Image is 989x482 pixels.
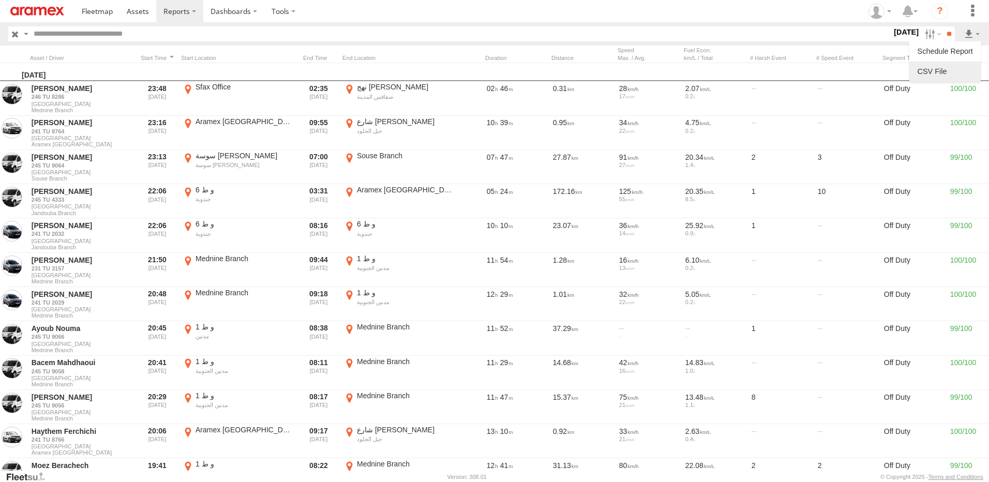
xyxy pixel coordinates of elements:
[299,219,338,251] div: Exited after selected date range
[342,82,456,114] label: Click to View Event Location
[963,26,981,41] label: Export results as...
[32,333,132,340] a: 245 TU 9066
[32,141,132,147] span: Filter Results to this Group
[487,427,498,435] span: 13
[32,118,132,127] a: [PERSON_NAME]
[619,187,678,196] div: 125
[619,358,678,367] div: 42
[196,230,293,237] div: جندوبة
[882,117,945,149] div: Off Duty
[487,221,498,230] span: 10
[357,117,455,126] div: شارع [PERSON_NAME]
[551,288,613,320] div: 1.01
[685,162,744,168] div: 1.4
[181,219,295,251] label: Click to View Event Location
[32,203,132,209] span: [GEOGRAPHIC_DATA]
[882,391,945,423] div: Off Duty
[342,219,456,251] label: Click to View Event Location
[196,391,293,400] div: و ط 1
[32,393,132,402] a: [PERSON_NAME]
[357,391,455,400] div: Mednine Branch
[10,7,64,16] img: aramex-logo.svg
[685,368,744,374] div: 1.0
[2,358,22,379] a: View Asset in Asset Management
[342,151,456,183] label: Click to View Event Location
[196,82,293,92] div: Sfax Office
[32,358,132,367] a: Bacem Mahdhaoui
[299,322,338,354] div: Exited after selected date range
[551,425,613,457] div: 0.92
[685,393,744,402] div: 13.48
[2,118,22,139] a: View Asset in Asset Management
[487,324,498,333] span: 11
[32,375,132,381] span: [GEOGRAPHIC_DATA]
[619,93,678,99] div: 17
[2,187,22,207] a: View Asset in Asset Management
[138,425,177,457] div: Entered prior to selected date range
[32,470,132,477] a: 246 TU 8284
[685,299,744,305] div: 0.2
[882,322,945,354] div: Off Duty
[685,470,744,476] div: 1.4
[181,425,295,457] label: Click to View Event Location
[882,425,945,457] div: Off Duty
[357,322,455,332] div: Mednine Branch
[32,272,132,278] span: [GEOGRAPHIC_DATA]
[882,219,945,251] div: Off Duty
[685,128,744,134] div: 0.2
[357,230,455,237] div: جندوبة
[882,254,945,286] div: Off Duty
[299,54,338,62] div: Click to Sort
[196,333,293,340] div: مدنين
[500,324,513,333] span: 52
[196,161,293,169] div: سوسة [PERSON_NAME]
[196,459,293,469] div: و ط 1
[299,357,338,389] div: Exited after selected date range
[32,341,132,347] span: [GEOGRAPHIC_DATA]
[357,435,455,443] div: جبل الجلود
[685,93,744,99] div: 0.2
[357,425,455,434] div: شارع [PERSON_NAME]
[685,196,744,202] div: 8.5
[487,187,498,195] span: 05
[138,322,177,354] div: Entered prior to selected date range
[685,265,744,271] div: 0.2
[685,290,744,299] div: 5.05
[500,153,513,161] span: 47
[750,322,812,354] div: 1
[619,153,678,162] div: 91
[32,221,132,230] a: [PERSON_NAME]
[32,347,132,353] span: Filter Results to this Group
[619,265,678,271] div: 13
[357,264,455,272] div: مدنين الجنوبية
[551,54,613,62] div: Click to Sort
[500,187,513,195] span: 24
[500,427,513,435] span: 10
[2,290,22,310] a: View Asset in Asset Management
[32,169,132,175] span: [GEOGRAPHIC_DATA]
[196,357,293,366] div: و ط 1
[299,391,338,423] div: Exited after selected date range
[181,288,295,320] label: Click to View Event Location
[487,256,498,264] span: 11
[487,290,498,298] span: 12
[196,425,293,434] div: Aramex [GEOGRAPHIC_DATA]
[138,54,177,62] div: Click to Sort
[181,117,295,149] label: Click to View Event Location
[32,135,132,141] span: [GEOGRAPHIC_DATA]
[2,255,22,276] a: View Asset in Asset Management
[685,402,744,408] div: 1.1
[882,185,945,217] div: Off Duty
[32,162,132,169] a: 245 TU 9064
[181,82,295,114] label: Click to View Event Location
[181,357,295,389] label: Click to View Event Location
[882,288,945,320] div: Off Duty
[32,306,132,312] span: [GEOGRAPHIC_DATA]
[181,322,295,354] label: Click to View Event Location
[138,151,177,183] div: Entered prior to selected date range
[619,393,678,402] div: 75
[181,391,295,423] label: Click to View Event Location
[299,82,338,114] div: Exited after selected date range
[685,427,744,436] div: 2.63
[619,299,678,305] div: 22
